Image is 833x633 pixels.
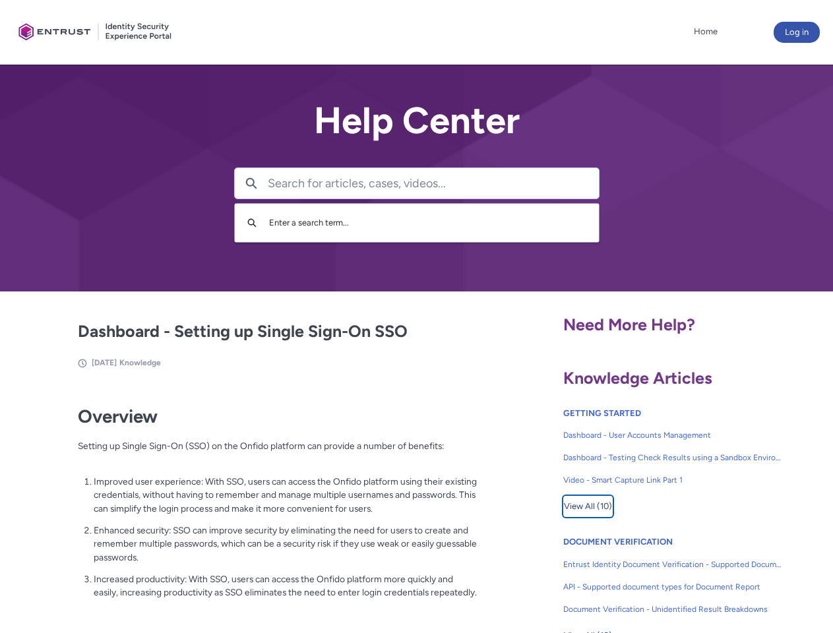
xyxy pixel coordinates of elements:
span: Enter a search term... [269,218,349,227]
p: Improved user experience: With SSO, users can access the Onfido platform using their existing cre... [94,475,478,516]
span: Knowledge Articles [563,368,712,388]
span: API - Supported document types for Document Report [563,581,782,593]
span: Entrust Identity Document Verification - Supported Document type and size [563,558,782,570]
button: Search [235,168,268,198]
a: DOCUMENT VERIFICATION [563,537,673,547]
span: [DATE] [92,358,117,367]
button: Log in [774,22,820,43]
button: View All (10) [563,496,613,517]
li: Knowledge [119,357,161,369]
strong: Overview [78,406,158,427]
p: Increased productivity: With SSO, users can access the Onfido platform more quickly and easily, i... [94,572,478,599]
h2: Help Center [234,100,600,141]
a: Home [691,22,721,42]
span: Video - Smart Capture Link Part 1 [563,474,782,486]
a: Dashboard - Testing Check Results using a Sandbox Environment [563,446,782,469]
a: Document Verification - Unidentified Result Breakdowns [563,598,782,620]
h2: Dashboard - Setting up Single Sign-On SSO [78,319,478,344]
span: Document Verification - Unidentified Result Breakdowns [563,603,782,615]
span: Need More Help? [563,315,695,334]
a: GETTING STARTED [563,408,641,418]
p: Setting up Single Sign-On (SSO) on the Onfido platform can provide a number of benefits: [78,439,478,466]
a: API - Supported document types for Document Report [563,576,782,598]
span: Dashboard - Testing Check Results using a Sandbox Environment [563,452,782,464]
span: Dashboard - User Accounts Management [563,429,782,441]
button: Search [241,210,262,235]
span: View All (10) [564,497,612,516]
p: Enhanced security: SSO can improve security by eliminating the need for users to create and remem... [94,524,478,564]
a: Video - Smart Capture Link Part 1 [563,469,782,491]
a: Entrust Identity Document Verification - Supported Document type and size [563,553,782,576]
a: Dashboard - User Accounts Management [563,424,782,446]
input: Search for articles, cases, videos... [268,168,599,198]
